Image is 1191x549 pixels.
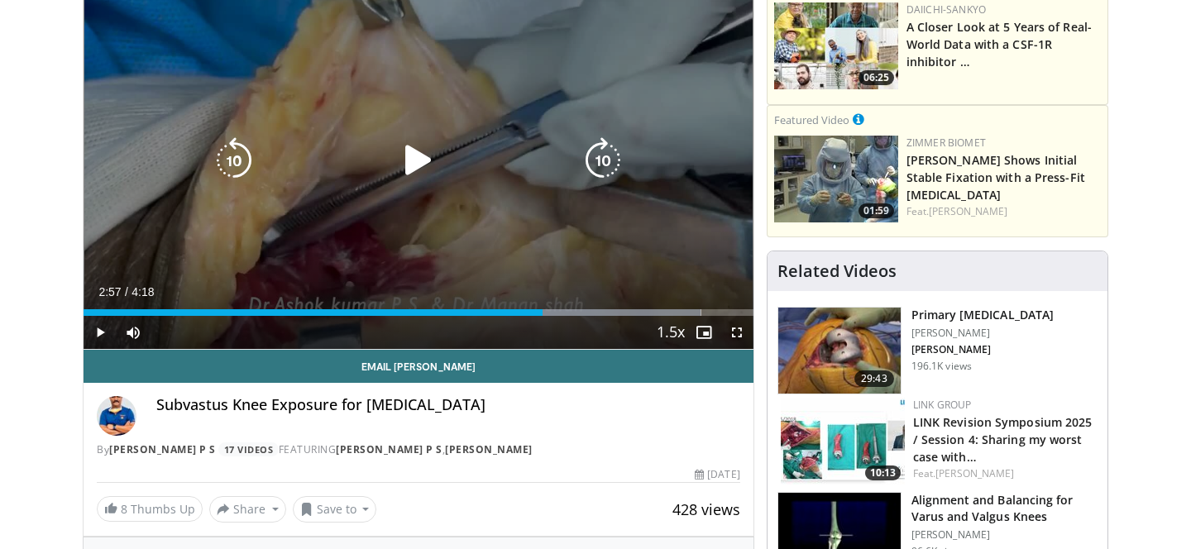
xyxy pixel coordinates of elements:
[156,396,740,414] h4: Subvastus Knee Exposure for [MEDICAL_DATA]
[913,466,1094,481] div: Feat.
[929,204,1007,218] a: [PERSON_NAME]
[911,343,1054,356] p: [PERSON_NAME]
[906,136,986,150] a: Zimmer Biomet
[906,204,1101,219] div: Feat.
[84,309,753,316] div: Progress Bar
[906,152,1085,203] a: [PERSON_NAME] Shows Initial Stable Fixation with a Press-Fit [MEDICAL_DATA]
[84,350,753,383] a: Email [PERSON_NAME]
[654,316,687,349] button: Playback Rate
[777,307,1098,394] a: 29:43 Primary [MEDICAL_DATA] [PERSON_NAME] [PERSON_NAME] 196.1K views
[911,492,1098,525] h3: Alignment and Balancing for Varus and Valgus Knees
[865,465,901,480] span: 10:13
[687,316,720,349] button: Enable picture-in-picture mode
[911,360,972,373] p: 196.1K views
[98,285,121,298] span: 2:57
[672,499,740,519] span: 428 views
[781,398,905,485] a: 10:13
[774,112,849,127] small: Featured Video
[774,2,898,89] img: 93c22cae-14d1-47f0-9e4a-a244e824b022.png.150x105_q85_crop-smart_upscale.jpg
[121,501,127,517] span: 8
[132,285,154,298] span: 4:18
[445,442,533,456] a: [PERSON_NAME]
[125,285,128,298] span: /
[906,19,1092,69] a: A Closer Look at 5 Years of Real-World Data with a CSF-1R inhibitor …
[781,398,905,485] img: f9493799-59aa-4618-a9ba-3df8bd5d89e5.150x105_q85_crop-smart_upscale.jpg
[774,136,898,222] a: 01:59
[97,442,740,457] div: By FEATURING ,
[913,398,972,412] a: LINK Group
[778,308,901,394] img: 297061_3.png.150x105_q85_crop-smart_upscale.jpg
[720,316,753,349] button: Fullscreen
[774,136,898,222] img: 6bc46ad6-b634-4876-a934-24d4e08d5fac.150x105_q85_crop-smart_upscale.jpg
[117,316,150,349] button: Mute
[911,528,1098,542] p: [PERSON_NAME]
[777,261,897,281] h4: Related Videos
[859,203,894,218] span: 01:59
[97,396,136,436] img: Avatar
[911,327,1054,340] p: [PERSON_NAME]
[906,2,986,17] a: Daiichi-Sankyo
[209,496,286,523] button: Share
[293,496,377,523] button: Save to
[336,442,442,456] a: [PERSON_NAME] P S
[859,70,894,85] span: 06:25
[109,442,216,456] a: [PERSON_NAME] P S
[97,496,203,522] a: 8 Thumbs Up
[218,442,279,456] a: 17 Videos
[774,2,898,89] a: 06:25
[913,414,1093,465] a: LINK Revision Symposium 2025 / Session 4: Sharing my worst case with…
[854,370,894,387] span: 29:43
[84,316,117,349] button: Play
[695,467,739,482] div: [DATE]
[911,307,1054,323] h3: Primary [MEDICAL_DATA]
[935,466,1014,480] a: [PERSON_NAME]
